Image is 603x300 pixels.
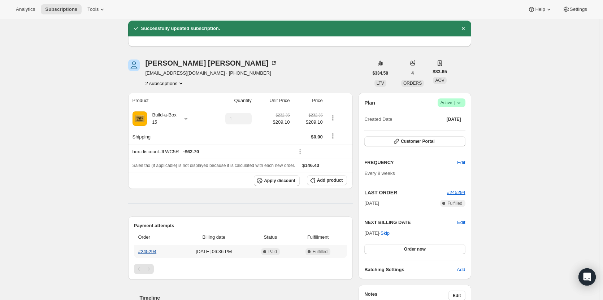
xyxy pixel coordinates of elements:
span: Status [252,234,289,241]
button: Dismiss notification [458,23,468,34]
span: Sharon Chabala [128,59,140,71]
button: Add [452,264,469,275]
button: #245294 [447,189,465,196]
div: Open Intercom Messenger [578,268,596,286]
small: $232.35 [276,113,290,117]
button: [DATE] [442,114,465,124]
span: $209.10 [273,119,290,126]
span: $334.58 [373,70,388,76]
span: Sales tax (if applicable) is not displayed because it is calculated with each new order. [133,163,295,168]
small: 15 [152,120,157,125]
span: $209.10 [294,119,323,126]
h2: FREQUENCY [364,159,457,166]
button: Add product [307,175,347,185]
button: 4 [407,68,418,78]
a: #245294 [138,249,157,254]
button: Settings [558,4,591,14]
span: $146.40 [302,163,319,168]
span: $83.65 [433,68,447,75]
span: | [454,100,455,106]
span: 4 [411,70,414,76]
span: Edit [457,159,465,166]
span: LTV [377,81,384,86]
button: Edit [453,157,469,168]
span: [DATE] [447,116,461,122]
span: Add product [317,177,343,183]
span: Created Date [364,116,392,123]
button: $334.58 [368,68,392,78]
span: Fulfilled [447,200,462,206]
span: Fulfilled [313,249,327,255]
button: Customer Portal [364,136,465,146]
span: Fulfillment [293,234,343,241]
small: $232.35 [309,113,323,117]
span: Apply discount [264,178,295,184]
span: Add [457,266,465,273]
span: Order now [404,246,426,252]
span: [EMAIL_ADDRESS][DOMAIN_NAME] · [PHONE_NUMBER] [146,70,277,77]
div: Build-a-Box [147,111,177,126]
button: Apply discount [254,175,300,186]
h2: Successfully updated subscription. [141,25,220,32]
span: Subscriptions [45,6,77,12]
h2: NEXT BILLING DATE [364,219,457,226]
button: Subscriptions [41,4,82,14]
span: [DATE] [364,200,379,207]
a: #245294 [447,190,465,195]
span: Edit [453,293,461,299]
span: Settings [570,6,587,12]
th: Shipping [128,129,207,145]
img: product img [133,111,147,126]
span: Customer Portal [401,138,434,144]
span: Analytics [16,6,35,12]
button: Product actions [327,114,339,122]
button: Product actions [146,80,185,87]
span: Help [535,6,545,12]
span: [DATE] · 06:36 PM [180,248,248,255]
button: Edit [457,219,465,226]
span: Skip [381,230,390,237]
span: Active [441,99,463,106]
span: Paid [268,249,277,255]
button: Order now [364,244,465,254]
h6: Batching Settings [364,266,457,273]
span: Every 8 weeks [364,171,395,176]
button: Skip [376,228,394,239]
span: Tools [87,6,99,12]
span: AOV [435,78,444,83]
span: Billing date [180,234,248,241]
nav: Pagination [134,264,347,274]
div: [PERSON_NAME] [PERSON_NAME] [146,59,277,67]
span: - $62.70 [183,148,199,155]
button: Analytics [12,4,39,14]
span: ORDERS [403,81,422,86]
th: Order [134,229,178,245]
button: Help [524,4,556,14]
th: Price [292,93,325,109]
span: $0.00 [311,134,323,140]
span: [DATE] · [364,230,390,236]
button: Tools [83,4,110,14]
h2: LAST ORDER [364,189,447,196]
h2: Plan [364,99,375,106]
h2: Payment attempts [134,222,347,229]
th: Quantity [206,93,253,109]
div: box-discount-JLWC5R [133,148,290,155]
button: Shipping actions [327,132,339,140]
th: Product [128,93,207,109]
th: Unit Price [254,93,292,109]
